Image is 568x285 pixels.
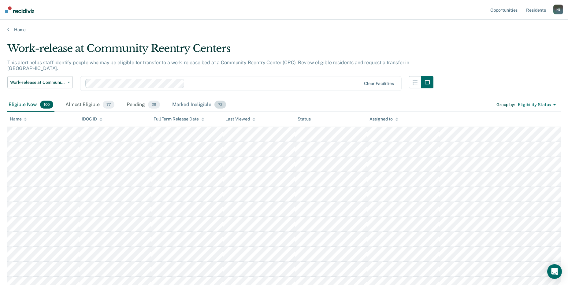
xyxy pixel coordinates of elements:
[225,117,255,122] div: Last Viewed
[553,5,563,14] div: H J
[7,76,73,88] button: Work-release at Community Reentry Centers
[7,98,54,112] div: Eligible Now100
[7,60,409,71] p: This alert helps staff identify people who may be eligible for transfer to a work-release bed at ...
[369,117,398,122] div: Assigned to
[547,264,562,279] div: Open Intercom Messenger
[5,6,34,13] img: Recidiviz
[154,117,204,122] div: Full Term Release Date
[553,5,563,14] button: HJ
[10,80,65,85] span: Work-release at Community Reentry Centers
[171,98,227,112] div: Marked Ineligible72
[214,101,226,109] span: 72
[7,42,433,60] div: Work-release at Community Reentry Centers
[82,117,102,122] div: IDOC ID
[64,98,116,112] div: Almost Eligible77
[148,101,160,109] span: 29
[125,98,161,112] div: Pending29
[518,102,551,107] div: Eligibility Status
[515,100,559,110] button: Eligibility Status
[10,117,27,122] div: Name
[103,101,114,109] span: 77
[40,101,53,109] span: 100
[496,102,515,107] div: Group by :
[7,27,561,32] a: Home
[364,81,394,86] div: Clear facilities
[298,117,311,122] div: Status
